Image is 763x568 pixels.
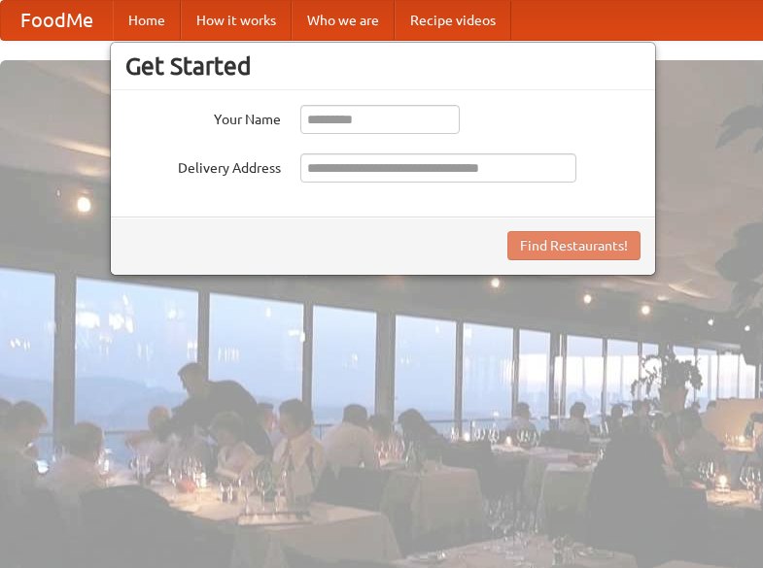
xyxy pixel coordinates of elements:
[125,51,641,81] h3: Get Started
[125,105,281,129] label: Your Name
[395,1,511,40] a: Recipe videos
[181,1,292,40] a: How it works
[1,1,113,40] a: FoodMe
[125,153,281,178] label: Delivery Address
[113,1,181,40] a: Home
[292,1,395,40] a: Who we are
[507,231,641,260] button: Find Restaurants!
